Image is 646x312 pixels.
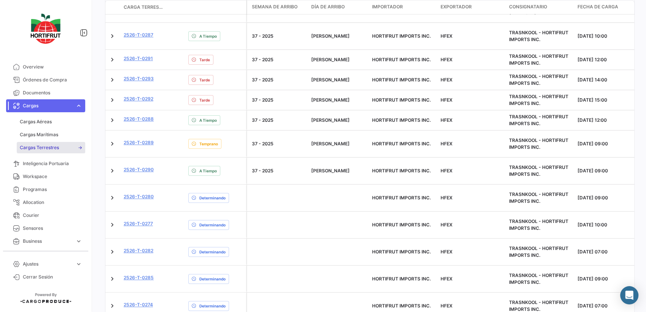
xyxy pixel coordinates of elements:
[509,218,568,231] span: TRASNKOOL - HORTIFRUT IMPORTS INC.
[124,193,154,200] a: 2526-T-0280
[311,140,366,147] div: [PERSON_NAME]
[124,116,154,123] a: 2526-T-0288
[6,170,85,183] a: Workspace
[372,97,431,103] span: HORTIFRUT IMPORTS INC.
[23,160,82,167] span: Inteligencia Portuaria
[27,9,65,48] img: logo-hortifrut.svg
[23,225,82,232] span: Sensores
[108,248,116,256] a: Expand/Collapse Row
[6,183,85,196] a: Programas
[372,168,431,174] span: HORTIFRUT IMPORTS INC.
[578,303,608,309] span: [DATE] 07:00
[252,140,305,147] div: 37 - 2025
[75,238,82,245] span: expand_more
[509,73,568,86] span: TRASNKOOL - HORTIFRUT IMPORTS INC.
[578,168,608,174] span: [DATE] 09:00
[441,33,452,39] span: HFEX
[124,301,153,308] a: 2526-T-0274
[372,195,431,201] span: HORTIFRUT IMPORTS INC.
[372,33,431,39] span: HORTIFRUT IMPORTS INC.
[199,117,217,123] span: A Tiempo
[372,249,431,255] span: HORTIFRUT IMPORTS INC.
[23,76,82,83] span: Órdenes de Compra
[199,276,226,282] span: Determinando
[108,140,116,148] a: Expand/Collapse Row
[441,141,452,146] span: HFEX
[108,116,116,124] a: Expand/Collapse Row
[199,222,226,228] span: Determinando
[438,0,506,14] datatable-header-cell: Exportador
[23,89,82,96] span: Documentos
[6,73,85,86] a: Órdenes de Compra
[578,222,607,228] span: [DATE] 10:00
[108,194,116,202] a: Expand/Collapse Row
[509,272,568,285] span: TRASNKOOL - HORTIFRUT IMPORTS INC.
[372,77,431,83] span: HORTIFRUT IMPORTS INC.
[252,167,305,174] div: 37 - 2025
[506,0,574,14] datatable-header-cell: Consignatario
[185,4,246,10] datatable-header-cell: Estado de Envio
[372,222,431,228] span: HORTIFRUT IMPORTS INC.
[199,33,217,39] span: A Tiempo
[252,3,298,10] span: Semana de Arribo
[108,32,116,40] a: Expand/Collapse Row
[20,144,59,151] span: Cargas Terrestres
[578,57,607,62] span: [DATE] 12:00
[252,117,305,124] div: 37 - 2025
[6,86,85,99] a: Documentos
[108,302,116,310] a: Expand/Collapse Row
[124,4,163,11] span: Carga Terrestre #
[108,275,116,283] a: Expand/Collapse Row
[20,118,52,125] span: Cargas Aéreas
[199,195,226,201] span: Determinando
[509,94,568,106] span: TRASNKOOL - HORTIFRUT IMPORTS INC.
[509,245,568,258] span: TRASNKOOL - HORTIFRUT IMPORTS INC.
[124,166,154,173] a: 2526-T-0290
[108,76,116,84] a: Expand/Collapse Row
[369,0,438,14] datatable-header-cell: Importador
[252,97,305,103] div: 37 - 2025
[108,167,116,175] a: Expand/Collapse Row
[441,222,452,228] span: HFEX
[372,3,403,10] span: Importador
[372,141,431,146] span: HORTIFRUT IMPORTS INC.
[75,102,82,109] span: expand_more
[441,168,452,174] span: HFEX
[311,3,345,10] span: Día de Arribo
[124,96,153,102] a: 2526-T-0292
[578,97,607,103] span: [DATE] 15:00
[124,274,154,281] a: 2526-T-0285
[308,0,369,14] datatable-header-cell: Día de Arribo
[578,3,618,10] span: Fecha de carga
[311,167,366,174] div: [PERSON_NAME]
[509,3,547,10] span: Consignatario
[311,97,366,103] div: [PERSON_NAME]
[23,261,72,267] span: Ajustes
[124,220,153,227] a: 2526-T-0277
[17,142,85,153] a: Cargas Terrestres
[166,4,185,10] datatable-header-cell: Póliza
[108,56,116,64] a: Expand/Collapse Row
[441,249,452,255] span: HFEX
[124,139,154,146] a: 2526-T-0289
[441,57,452,62] span: HFEX
[6,222,85,235] a: Sensores
[23,238,72,245] span: Business
[252,33,305,40] div: 37 - 2025
[441,77,452,83] span: HFEX
[17,116,85,127] a: Cargas Aéreas
[509,53,568,66] span: TRASNKOOL - HORTIFRUT IMPORTS INC.
[441,303,452,309] span: HFEX
[509,114,568,126] span: TRASNKOOL - HORTIFRUT IMPORTS INC.
[6,209,85,222] a: Courier
[311,76,366,83] div: [PERSON_NAME]
[509,30,568,42] span: TRASNKOOL - HORTIFRUT IMPORTS INC.
[23,102,72,109] span: Cargas
[20,131,58,138] span: Cargas Marítimas
[23,173,82,180] span: Workspace
[124,75,154,82] a: 2526-T-0293
[578,117,607,123] span: [DATE] 12:00
[252,76,305,83] div: 37 - 2025
[124,247,153,254] a: 2526-T-0282
[372,303,431,309] span: HORTIFRUT IMPORTS INC.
